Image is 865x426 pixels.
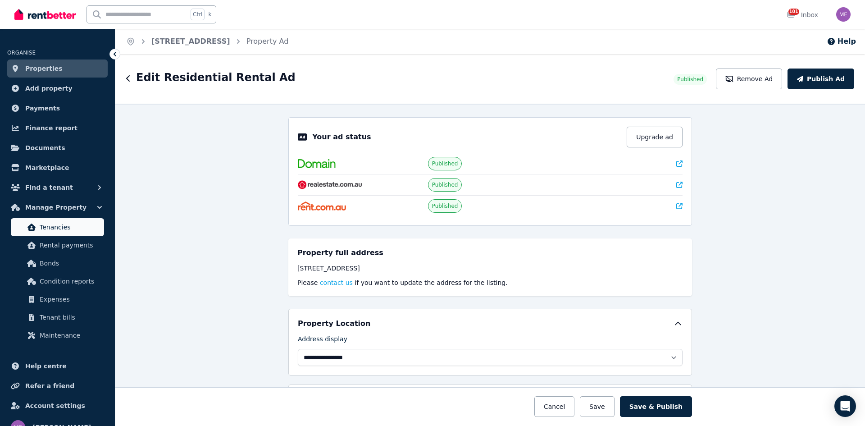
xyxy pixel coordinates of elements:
span: ORGANISE [7,50,36,56]
span: k [208,11,211,18]
h1: Edit Residential Rental Ad [136,70,296,85]
div: Open Intercom Messenger [834,395,856,417]
nav: Breadcrumb [115,29,299,54]
a: Documents [7,139,108,157]
span: Properties [25,63,63,74]
a: Account settings [7,397,108,415]
a: Property Ad [246,37,289,46]
button: Save [580,396,614,417]
button: Help [827,36,856,47]
p: Please if you want to update the address for the listing. [297,278,683,287]
span: Marketplace [25,162,69,173]
a: Rental payments [11,236,104,254]
img: RentBetter [14,8,76,21]
span: Find a tenant [25,182,73,193]
span: Add property [25,83,73,94]
img: Domain.com.au [298,159,336,168]
a: Payments [7,99,108,117]
a: Maintenance [11,326,104,344]
a: [STREET_ADDRESS] [151,37,230,46]
span: Published [432,202,458,210]
span: Help centre [25,361,67,371]
span: Published [432,160,458,167]
a: Add property [7,79,108,97]
a: Refer a friend [7,377,108,395]
a: Tenancies [11,218,104,236]
span: 101 [788,9,799,15]
a: Bonds [11,254,104,272]
span: Bonds [40,258,100,269]
button: Cancel [534,396,574,417]
button: Upgrade ad [627,127,683,147]
a: Properties [7,60,108,78]
button: Remove Ad [716,69,782,89]
div: [STREET_ADDRESS] [297,264,683,273]
img: RealEstate.com.au [298,180,362,189]
img: Melinda Enriquez [836,7,851,22]
span: Manage Property [25,202,86,213]
button: Find a tenant [7,179,108,197]
a: Marketplace [7,159,108,177]
span: Published [677,76,703,83]
span: Tenancies [40,222,100,233]
span: Payments [25,103,60,114]
span: Maintenance [40,330,100,341]
img: Rent.com.au [298,202,346,211]
span: Refer a friend [25,380,74,391]
span: Published [432,181,458,188]
button: contact us [320,278,353,287]
button: Manage Property [7,198,108,216]
span: Rental payments [40,240,100,251]
p: Your ad status [312,132,371,142]
span: Condition reports [40,276,100,287]
span: Expenses [40,294,100,305]
span: Account settings [25,400,85,411]
button: Publish Ad [788,69,854,89]
a: Help centre [7,357,108,375]
h5: Property Location [298,318,370,329]
h5: Property full address [297,247,383,258]
span: Tenant bills [40,312,100,323]
a: Expenses [11,290,104,308]
a: Condition reports [11,272,104,290]
label: Address display [298,334,347,347]
span: Documents [25,142,65,153]
a: Tenant bills [11,308,104,326]
span: Ctrl [191,9,205,20]
button: Save & Publish [620,396,692,417]
div: Inbox [787,10,818,19]
span: Finance report [25,123,77,133]
a: Finance report [7,119,108,137]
